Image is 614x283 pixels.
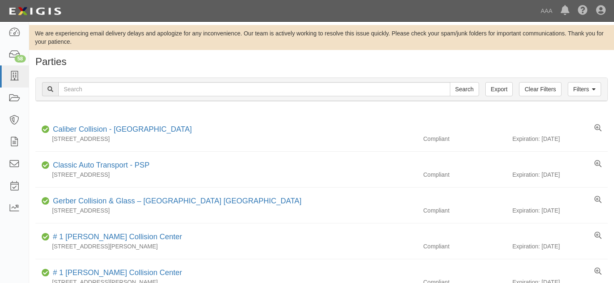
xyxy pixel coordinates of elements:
a: # 1 [PERSON_NAME] Collision Center [53,233,182,241]
div: Gerber Collision & Glass – Houston Brighton [50,196,302,207]
div: Compliant [417,206,512,215]
div: [STREET_ADDRESS] [35,206,417,215]
i: Compliant [42,127,50,133]
a: View results summary [594,196,602,204]
a: Gerber Collision & Glass – [GEOGRAPHIC_DATA] [GEOGRAPHIC_DATA] [53,197,302,205]
div: Expiration: [DATE] [512,135,608,143]
a: Filters [568,82,601,96]
i: Compliant [42,163,50,168]
div: # 1 Cochran Collision Center [50,268,182,278]
i: Compliant [42,270,50,276]
a: View results summary [594,268,602,276]
a: Clear Filters [519,82,561,96]
a: Export [485,82,513,96]
a: AAA [537,3,557,19]
a: View results summary [594,232,602,240]
i: Help Center - Complianz [578,6,588,16]
div: Classic Auto Transport - PSP [50,160,150,171]
i: Compliant [42,234,50,240]
a: View results summary [594,160,602,168]
div: 58 [15,55,26,63]
div: [STREET_ADDRESS][PERSON_NAME] [35,242,417,250]
i: Compliant [42,198,50,204]
div: Expiration: [DATE] [512,206,608,215]
div: # 1 Cochran Collision Center [50,232,182,243]
div: Expiration: [DATE] [512,170,608,179]
a: Classic Auto Transport - PSP [53,161,150,169]
div: Compliant [417,242,512,250]
div: Expiration: [DATE] [512,242,608,250]
input: Search [58,82,450,96]
h1: Parties [35,56,608,67]
div: Compliant [417,170,512,179]
div: We are experiencing email delivery delays and apologize for any inconvenience. Our team is active... [29,29,614,46]
img: logo-5460c22ac91f19d4615b14bd174203de0afe785f0fc80cf4dbbc73dc1793850b.png [6,4,64,19]
input: Search [450,82,479,96]
a: Caliber Collision - [GEOGRAPHIC_DATA] [53,125,192,133]
div: Caliber Collision - Gainesville [50,124,192,135]
a: View results summary [594,124,602,133]
div: [STREET_ADDRESS] [35,170,417,179]
div: Compliant [417,135,512,143]
div: [STREET_ADDRESS] [35,135,417,143]
a: # 1 [PERSON_NAME] Collision Center [53,268,182,277]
